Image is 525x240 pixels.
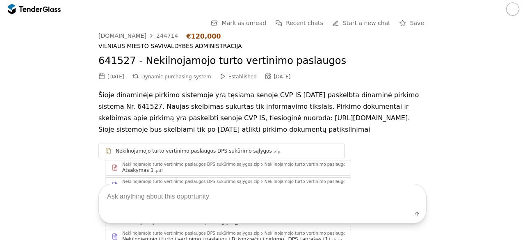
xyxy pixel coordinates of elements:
[286,20,323,26] span: Recent chats
[98,33,146,39] div: [DOMAIN_NAME]
[265,162,395,167] div: Nekilnojamojo turto vertinimo paslaugos DPS sukūrimo sąlygos
[156,33,178,39] div: 244714
[209,18,269,28] button: Mark as unread
[397,18,427,28] button: Save
[98,144,345,158] a: Nekilnojamojo turto vertinimo paslaugos DPS sukūrimo sąlygos.zip
[186,32,221,40] div: €120,000
[98,43,427,50] div: VILNIAUS MIESTO SAVIVALDYBĖS ADMINISTRACIJA
[410,20,424,26] span: Save
[98,54,427,68] h2: 641527 - Nekilnojamojo turto vertinimo paslaugos
[116,148,272,154] div: Nekilnojamojo turto vertinimo paslaugos DPS sukūrimo sąlygos
[142,74,211,80] span: Dynamic purchasing system
[98,89,427,135] p: Šioje dinaminėje pirkimo sistemoje yra tęsiama senoje CVP IS [DATE] paskelbta dinaminė pirkimo si...
[343,20,390,26] span: Start a new chat
[274,74,291,80] div: [DATE]
[222,20,267,26] span: Mark as unread
[98,32,178,39] a: [DOMAIN_NAME]244714
[273,18,326,28] button: Recent chats
[105,160,351,176] a: Nekilnojamojo turto vertinimo paslaugos DPS sukūrimo sąlygos.zipNekilnojamojo turto vertinimo pas...
[273,149,281,155] div: .zip
[228,74,257,80] span: Established
[122,162,260,167] div: Nekilnojamojo turto vertinimo paslaugos DPS sukūrimo sąlygos.zip
[330,18,393,28] a: Start a new chat
[107,74,124,80] div: [DATE]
